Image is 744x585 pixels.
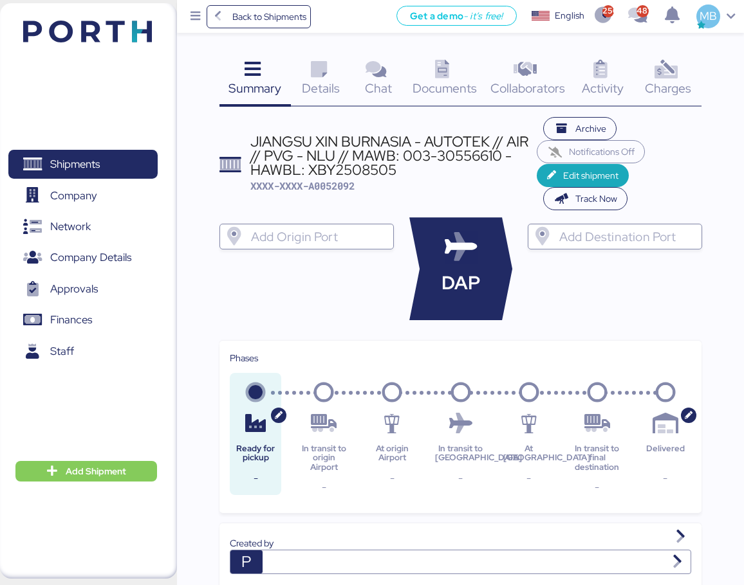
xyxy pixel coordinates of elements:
div: - [298,480,349,495]
input: Add Destination Port [557,229,696,244]
div: At origin Airport [366,444,418,463]
span: Activity [582,80,624,96]
div: In transit to [GEOGRAPHIC_DATA] [435,444,487,463]
a: Shipments [8,150,158,179]
a: Staff [8,337,158,366]
div: Phases [230,351,691,365]
div: English [555,9,584,22]
div: Delivered [640,444,691,463]
span: Track Now [575,191,617,206]
span: Archive [575,121,606,136]
div: - [640,471,691,486]
a: Network [8,212,158,242]
input: Add Origin Port [248,229,388,244]
div: In transit to final destination [572,444,623,472]
a: Company Details [8,243,158,273]
a: Back to Shipments [207,5,312,28]
button: Add Shipment [15,461,157,482]
button: Archive [543,117,617,140]
span: Chat [365,80,392,96]
span: Network [50,217,91,236]
span: MB [700,8,717,24]
div: - [572,480,623,495]
div: - [435,471,487,486]
span: Charges [645,80,691,96]
div: - [366,471,418,486]
div: JIANGSU XIN BURNASIA - AUTOTEK // AIR // PVG - NLU // MAWB: 003-30556610 - HAWBL: XBY2508505 [250,134,537,177]
span: Back to Shipments [232,9,306,24]
span: Summary [228,80,281,96]
span: Finances [50,310,92,329]
span: P [241,550,252,573]
span: Edit shipment [563,168,618,183]
button: Menu [185,6,207,28]
span: DAP [442,269,480,297]
span: Company Details [50,248,131,267]
div: - [230,471,281,486]
span: Collaborators [490,80,565,96]
button: Track Now [543,187,628,210]
div: In transit to origin Airport [298,444,349,472]
span: Add Shipment [66,464,126,479]
span: Company [50,186,97,205]
span: XXXX-XXXX-A0052092 [250,179,355,192]
span: Approvals [50,280,98,298]
span: Notifications Off [569,144,635,159]
div: At [GEOGRAPHIC_DATA] [503,444,555,463]
span: Details [302,80,340,96]
span: Documents [413,80,477,96]
span: Shipments [50,155,100,174]
div: - [503,471,555,486]
a: Company [8,181,158,210]
a: Approvals [8,274,158,304]
span: Staff [50,342,74,361]
button: Notifications Off [537,140,645,163]
div: Created by [230,536,691,550]
div: Ready for pickup [230,444,281,463]
a: Finances [8,305,158,335]
button: Edit shipment [537,164,629,187]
